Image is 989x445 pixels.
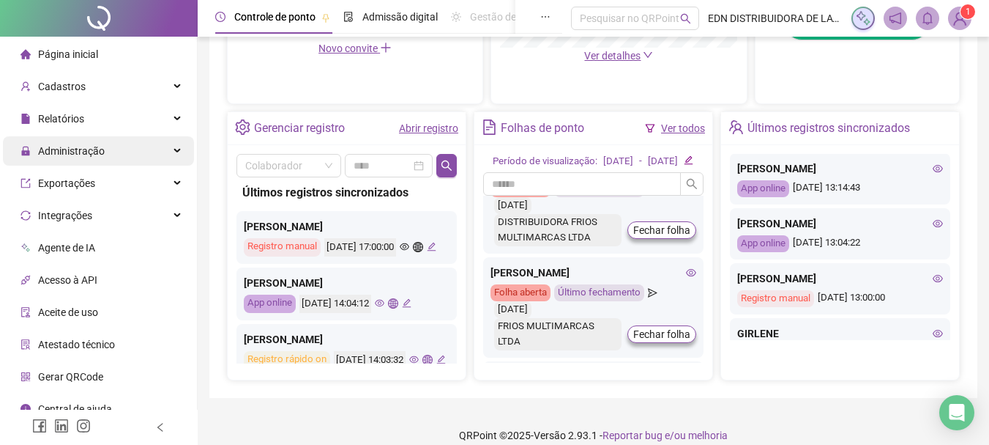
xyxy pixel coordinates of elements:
sup: Atualize o seu contato no menu Meus Dados [960,4,975,19]
span: Acesso à API [38,274,97,286]
span: EDN DISTRIBUIDORA DE LATICINIOS E TRANSPORTADORA LTDA [708,10,843,26]
span: Admissão digital [362,11,438,23]
span: plus [380,42,392,54]
span: qrcode [20,372,31,382]
div: [DATE] 13:14:43 [737,180,943,197]
span: global [388,298,398,308]
div: App online [737,235,789,252]
div: Registro manual [244,238,321,257]
span: search [680,13,691,24]
span: Página inicial [38,48,98,60]
div: [DATE] 13:00:00 [737,290,943,307]
span: pushpin [321,13,330,22]
span: audit [20,307,31,317]
span: Novo convite [318,43,392,54]
div: [DATE] 13:04:22 [737,235,943,252]
span: ellipsis [540,12,551,22]
span: eye [375,298,384,308]
div: Gerenciar registro [254,116,345,141]
div: App online [244,295,296,313]
span: Gerar QRCode [38,371,103,383]
span: eye [933,273,943,284]
span: Administração [38,145,105,157]
span: Cadastros [38,81,86,92]
span: facebook [32,419,47,433]
span: clock-circle [215,12,225,22]
span: solution [20,339,31,350]
span: Atestado técnico [38,339,115,350]
span: global [413,242,422,251]
span: eye [933,163,943,174]
div: - [639,154,642,169]
span: Relatórios [38,113,84,125]
span: export [20,178,31,188]
span: Fechar folha [633,222,690,238]
img: sparkle-icon.fc2bf0ac1784a2077858766a79e2daf3.svg [855,10,871,26]
div: Últimos registros sincronizados [747,116,910,141]
div: [DATE] 14:04:12 [299,295,371,313]
span: send [648,284,657,301]
a: Ver detalhes down [584,50,653,62]
span: Ver detalhes [584,50,641,62]
span: eye [409,355,419,364]
span: Versão [534,430,566,441]
span: search [441,160,452,172]
div: Registro manual [737,290,814,307]
div: [DATE] [494,301,531,318]
span: file-done [343,12,354,22]
div: [DATE] [603,154,633,169]
span: Aceite de uso [38,306,98,318]
div: App online [737,180,789,197]
div: Open Intercom Messenger [939,395,974,430]
span: Agente de IA [38,242,95,254]
div: Período de visualização: [493,154,597,169]
span: bell [921,12,934,25]
span: down [643,50,653,60]
div: [PERSON_NAME] [490,265,696,281]
span: api [20,275,31,285]
span: Gestão de férias [470,11,544,23]
div: Últimos registros sincronizados [242,183,451,202]
span: setting [235,119,250,135]
div: [PERSON_NAME] [244,331,449,347]
span: linkedin [54,419,69,433]
span: Exportações [38,177,95,189]
span: Fechar folha [633,326,690,342]
span: instagram [76,419,91,433]
button: Fechar folha [627,221,696,239]
span: user-add [20,81,31,92]
span: file [20,114,31,124]
img: 86429 [949,7,971,29]
div: [PERSON_NAME] [737,216,943,232]
div: GIRLENE [737,326,943,342]
span: eye [400,242,409,251]
div: [PERSON_NAME] [244,218,449,235]
span: lock [20,146,31,156]
div: [DATE] [648,154,678,169]
div: [PERSON_NAME] [244,275,449,291]
span: edit [402,298,411,308]
div: [DATE] 17:00:00 [324,238,396,257]
span: eye [933,218,943,229]
span: notification [889,12,902,25]
div: Último fechamento [554,284,644,301]
span: 1 [966,7,971,17]
span: Controle de ponto [234,11,316,23]
span: edit [436,355,446,364]
span: sun [451,12,461,22]
span: Integrações [38,210,92,221]
a: Ver todos [661,122,705,134]
div: DISTRIBUIDORA FRIOS MULTIMARCAS LTDA [494,214,622,246]
span: left [155,422,165,433]
span: edit [427,242,436,251]
span: eye [933,328,943,339]
span: Central de ajuda [38,403,112,415]
div: Registro rápido on [244,351,330,369]
div: Folha aberta [490,284,551,301]
button: Fechar folha [627,326,696,343]
span: file-text [482,119,497,135]
a: Abrir registro [399,122,458,134]
div: [DATE] [494,197,531,214]
span: eye [686,268,696,278]
span: info-circle [20,404,31,414]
